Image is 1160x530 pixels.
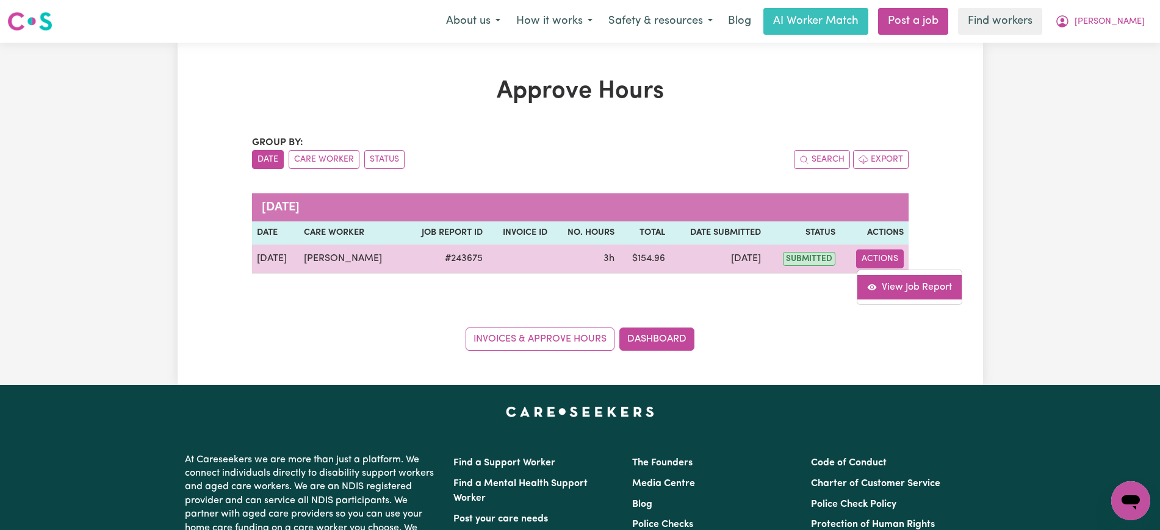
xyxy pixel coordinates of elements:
[811,520,935,529] a: Protection of Human Rights
[252,138,303,148] span: Group by:
[600,9,721,34] button: Safety & resources
[853,150,909,169] button: Export
[632,458,693,468] a: The Founders
[252,150,284,169] button: sort invoices by date
[670,245,766,274] td: [DATE]
[299,221,403,245] th: Care worker
[508,9,600,34] button: How it works
[794,150,850,169] button: Search
[453,514,548,524] a: Post your care needs
[453,458,555,468] a: Find a Support Worker
[811,500,896,509] a: Police Check Policy
[766,221,840,245] th: Status
[1075,15,1145,29] span: [PERSON_NAME]
[252,221,299,245] th: Date
[619,245,670,274] td: $ 154.96
[438,9,508,34] button: About us
[857,275,962,299] a: View job report 243675
[878,8,948,35] a: Post a job
[958,8,1042,35] a: Find workers
[840,221,909,245] th: Actions
[252,193,909,221] caption: [DATE]
[7,10,52,32] img: Careseekers logo
[603,254,614,263] span: 3 hours
[619,328,694,351] a: Dashboard
[632,520,693,529] a: Police Checks
[783,252,835,266] span: submitted
[466,328,614,351] a: Invoices & Approve Hours
[857,270,962,305] div: Actions
[856,249,904,268] button: Actions
[632,479,695,489] a: Media Centre
[453,479,588,503] a: Find a Mental Health Support Worker
[1111,481,1150,520] iframe: Button to launch messaging window
[403,245,488,274] td: # 243675
[632,500,652,509] a: Blog
[488,221,552,245] th: Invoice ID
[403,221,488,245] th: Job Report ID
[619,221,670,245] th: Total
[811,458,887,468] a: Code of Conduct
[552,221,620,245] th: No. Hours
[364,150,405,169] button: sort invoices by paid status
[811,479,940,489] a: Charter of Customer Service
[721,8,758,35] a: Blog
[252,245,299,274] td: [DATE]
[763,8,868,35] a: AI Worker Match
[252,77,909,106] h1: Approve Hours
[289,150,359,169] button: sort invoices by care worker
[1047,9,1153,34] button: My Account
[7,7,52,35] a: Careseekers logo
[670,221,766,245] th: Date Submitted
[506,407,654,417] a: Careseekers home page
[299,245,403,274] td: [PERSON_NAME]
